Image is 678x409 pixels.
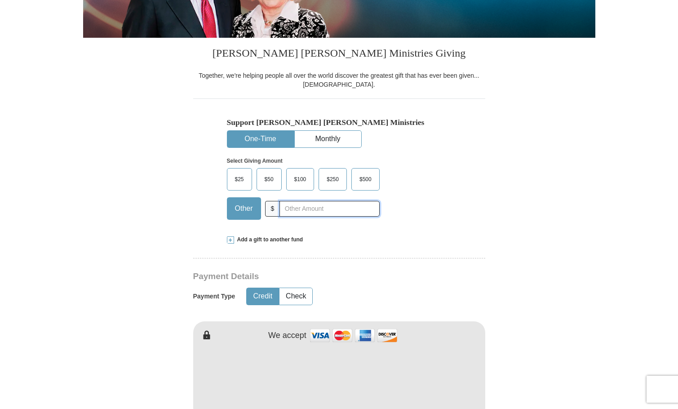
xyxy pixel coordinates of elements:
[230,173,248,186] span: $25
[265,201,280,217] span: $
[230,202,257,215] span: Other
[193,293,235,300] h5: Payment Type
[322,173,343,186] span: $250
[279,201,379,217] input: Other Amount
[193,38,485,71] h3: [PERSON_NAME] [PERSON_NAME] Ministries Giving
[193,71,485,89] div: Together, we're helping people all over the world discover the greatest gift that has ever been g...
[227,131,294,147] button: One-Time
[227,158,283,164] strong: Select Giving Amount
[279,288,312,305] button: Check
[227,118,452,127] h5: Support [PERSON_NAME] [PERSON_NAME] Ministries
[290,173,311,186] span: $100
[234,236,303,244] span: Add a gift to another fund
[309,326,399,345] img: credit cards accepted
[247,288,279,305] button: Credit
[355,173,376,186] span: $500
[193,271,422,282] h3: Payment Details
[260,173,278,186] span: $50
[268,331,306,341] h4: We accept
[295,131,361,147] button: Monthly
